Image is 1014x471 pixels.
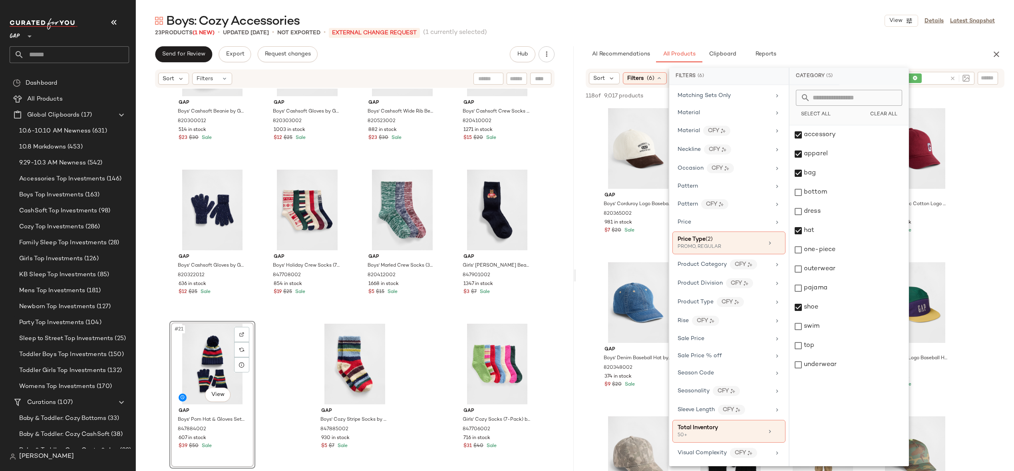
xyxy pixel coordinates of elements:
[179,99,246,107] span: Gap
[730,448,757,458] div: CFY
[218,28,220,38] span: •
[379,135,388,142] span: $30
[321,435,350,442] span: 930 in stock
[678,318,689,324] span: Rise
[463,416,530,424] span: Girls' Cozy Socks (7-Pack) by Gap Multi Size L/XL
[604,364,632,372] span: 820348002
[178,426,206,433] span: 847884002
[321,408,389,415] span: Gap
[179,281,206,288] span: 636 in stock
[669,68,789,85] div: Filters
[368,108,435,115] span: Boys' Cashsoft Wide Rib Beanie by Gap Black Size L/XL
[26,79,57,88] span: Dashboard
[10,18,78,30] img: cfy_white_logo.C9jOOHJF.svg
[19,270,96,279] span: KB Sleep Top Investments
[510,46,535,62] button: Hub
[627,74,644,83] span: Filters
[368,289,374,296] span: $5
[463,118,491,125] span: 820410002
[604,373,632,380] span: 374 in stock
[870,112,897,117] span: Clear All
[865,109,902,120] button: Clear All
[604,346,672,353] span: Gap
[199,289,211,295] span: Sale
[623,382,635,387] span: Sale
[730,259,757,269] div: CFY
[239,347,244,352] img: svg%3e
[604,219,632,226] span: 981 in stock
[284,135,292,142] span: $25
[13,79,21,87] img: svg%3e
[734,300,739,305] img: ai.DGldD1NL.svg
[95,382,112,391] span: (170)
[200,135,212,141] span: Sale
[10,27,20,42] span: GAP
[324,28,326,38] span: •
[678,146,701,152] span: Neckline
[463,281,493,288] span: 1347 in stock
[592,51,650,57] span: AI Recommendations
[19,414,106,423] span: Baby & Toddler: Cozy Bottoms
[604,227,610,234] span: $7
[593,74,605,83] span: Sort
[457,324,537,404] img: cn60549965.jpg
[678,183,698,189] span: Pattern
[950,17,995,25] a: Latest Snapshot
[678,299,714,305] span: Product Type
[95,302,111,311] span: (127)
[163,75,174,83] span: Sort
[881,192,949,199] span: Gap
[329,443,334,450] span: $7
[925,17,944,25] a: Details
[471,289,477,296] span: $7
[274,127,305,134] span: 1003 in stock
[678,353,722,359] span: Sale Price % off
[724,166,729,171] img: ai.DGldD1NL.svg
[19,142,66,152] span: 10.8 Markdowns
[84,222,100,232] span: (286)
[274,135,282,142] span: $12
[219,46,251,62] button: Export
[85,286,101,295] span: (181)
[258,46,318,62] button: Request changes
[368,281,399,288] span: 1668 in stock
[19,286,85,295] span: Mens Top Investments
[107,238,119,247] span: (28)
[56,398,73,407] span: (107)
[598,108,678,189] img: cn59661001.jpg
[66,142,83,152] span: (453)
[83,254,99,263] span: (126)
[107,350,124,359] span: (150)
[710,319,714,323] img: ai.DGldD1NL.svg
[889,18,903,24] span: View
[678,128,700,134] span: Material
[84,190,100,200] span: (163)
[368,118,396,125] span: 820523002
[368,135,377,142] span: $23
[19,127,91,136] span: 10.6-10.10 AM Newness
[19,452,74,461] span: [PERSON_NAME]
[86,158,103,168] span: (542)
[19,430,109,439] span: Baby & Toddler: Cozy CashSoft
[423,28,487,38] span: (1 currently selected)
[178,108,245,115] span: Boys' Cashsoft Beanie by Gap New Navy Size L/XL
[97,206,110,216] span: (98)
[178,416,245,424] span: Boys' Pom Hat & Gloves Set by Gap Happy Stripe Size S/M
[179,289,187,296] span: $12
[179,127,206,134] span: 514 in stock
[205,388,231,402] button: View
[881,201,948,208] span: Boys' Organic Cotton Logo Baseball Hat by Gap Red Delicious Size S/M
[19,382,95,391] span: Womens Top Investments
[962,75,970,82] img: svg%3e
[172,324,253,404] img: cn60283596.jpg
[678,280,723,286] span: Product Division
[463,127,493,134] span: 1271 in stock
[726,278,753,288] div: CFY
[647,74,654,83] span: (6)
[598,262,678,343] img: cn59611346.jpg
[27,398,56,407] span: Curations
[80,111,92,120] span: (17)
[881,346,949,353] span: Gap
[678,432,758,439] div: 50+
[368,253,436,261] span: Gap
